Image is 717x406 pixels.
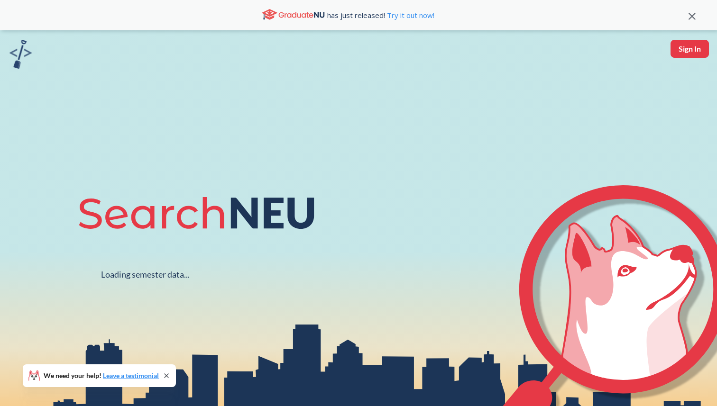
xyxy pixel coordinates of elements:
[44,372,159,379] span: We need your help!
[103,371,159,379] a: Leave a testimonial
[101,269,190,280] div: Loading semester data...
[671,40,709,58] button: Sign In
[9,40,32,72] a: sandbox logo
[385,10,434,20] a: Try it out now!
[9,40,32,69] img: sandbox logo
[327,10,434,20] span: has just released!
